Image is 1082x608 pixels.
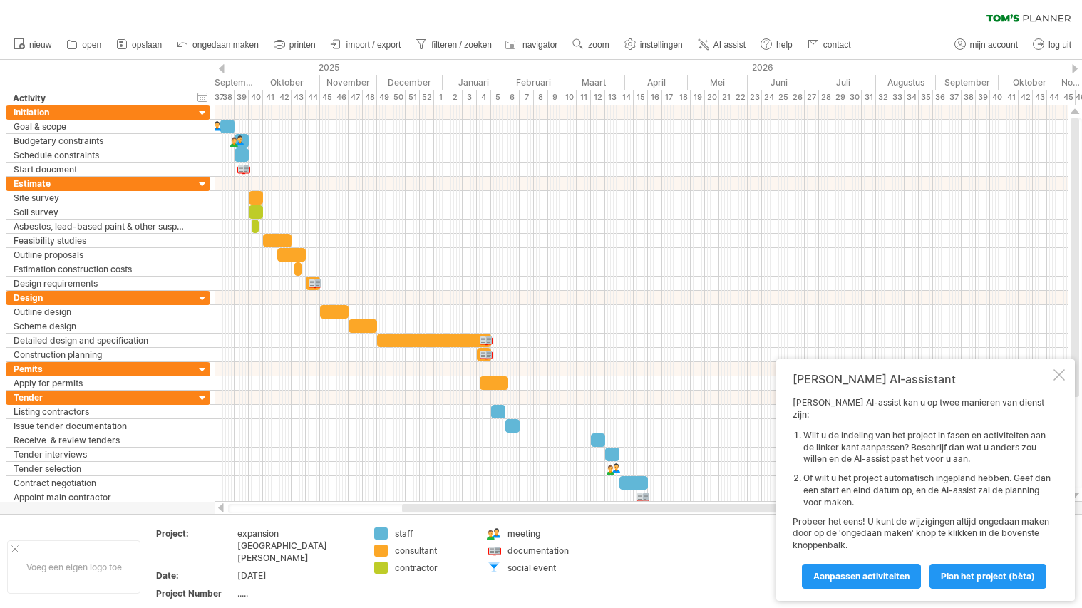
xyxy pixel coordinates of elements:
[377,75,443,90] div: December 2025
[14,433,187,447] div: Receive & review tenders
[132,40,162,50] span: opslaan
[292,90,306,105] div: 43
[420,90,434,105] div: 52
[14,163,187,176] div: Start doucment
[14,391,187,404] div: Tender
[156,570,235,582] div: Date:
[757,36,797,54] a: help
[648,90,662,105] div: 16
[13,91,187,105] div: Activity
[705,90,719,105] div: 20
[933,90,947,105] div: 36
[591,90,605,105] div: 12
[14,205,187,219] div: Soil survey
[491,90,505,105] div: 5
[1019,90,1033,105] div: 42
[999,75,1061,90] div: Oktober 2026
[192,40,259,50] span: ongedaan maken
[14,120,187,133] div: Goal & scope
[14,134,187,148] div: Budgetary constraints
[762,90,776,105] div: 24
[662,90,676,105] div: 17
[619,90,634,105] div: 14
[29,40,51,50] span: nieuw
[819,90,833,105] div: 28
[14,305,187,319] div: Outline design
[876,75,936,90] div: Augustus 2026
[688,75,748,90] div: Mei 2026
[941,571,1035,582] span: Plan het project (bèta)
[349,90,363,105] div: 47
[1061,90,1076,105] div: 45
[14,148,187,162] div: Schedule constraints
[1048,40,1071,50] span: log uit
[395,545,473,557] div: consultant
[14,362,187,376] div: Pemits
[448,90,463,105] div: 2
[1004,90,1019,105] div: 41
[793,372,1051,386] div: [PERSON_NAME] AI-assistant
[412,36,496,54] a: filteren / zoeken
[220,90,235,105] div: 38
[14,262,187,276] div: Estimation construction costs
[254,75,320,90] div: Oktober 2025
[605,90,619,105] div: 13
[14,476,187,490] div: Contract negotiation
[813,571,910,582] span: Aanpassen activiteiten
[14,277,187,290] div: Design requirements
[434,90,448,105] div: 1
[776,40,793,50] span: help
[847,90,862,105] div: 30
[990,90,1004,105] div: 40
[803,473,1051,508] li: Of wilt u het project automatisch ingepland hebben. Geef dan een start en eind datum op, en de AI...
[936,75,999,90] div: September 2026
[919,90,933,105] div: 35
[237,527,357,564] div: expansion [GEOGRAPHIC_DATA][PERSON_NAME]
[14,348,187,361] div: Construction planning
[14,376,187,390] div: Apply for permits
[14,319,187,333] div: Scheme design
[505,90,520,105] div: 6
[192,75,254,90] div: September 2025
[7,540,140,594] div: Voeg een eigen logo toe
[719,90,733,105] div: 21
[443,75,505,90] div: Januari 2026
[431,40,492,50] span: filteren / zoeken
[14,191,187,205] div: Site survey
[947,90,962,105] div: 37
[503,36,562,54] a: navigator
[10,36,56,54] a: nieuw
[63,36,105,54] a: open
[156,527,235,540] div: Project:
[803,430,1051,465] li: Wilt u de indeling van het project in fasen en activiteiten aan de linker kant aanpassen? Beschri...
[691,90,705,105] div: 19
[634,90,648,105] div: 15
[14,105,187,119] div: Initiation
[289,40,316,50] span: printen
[395,562,473,574] div: contractor
[1047,90,1061,105] div: 44
[876,90,890,105] div: 32
[505,75,562,90] div: Februari 2026
[823,40,851,50] span: contact
[793,397,1051,588] div: [PERSON_NAME] AI-assist kan u op twee manieren van dienst zijn: Probeer het eens! U kunt de wijzi...
[334,90,349,105] div: 46
[391,90,406,105] div: 50
[748,90,762,105] div: 23
[14,490,187,504] div: Appoint main contractor
[14,419,187,433] div: Issue tender documentation
[395,527,473,540] div: staff
[507,562,585,574] div: social event
[173,36,263,54] a: ongedaan maken
[562,75,625,90] div: Maart 2026
[534,90,548,105] div: 8
[463,90,477,105] div: 3
[569,36,613,54] a: zoom
[905,90,919,105] div: 34
[577,90,591,105] div: 11
[406,90,420,105] div: 51
[507,527,585,540] div: meeting
[562,90,577,105] div: 10
[1033,90,1047,105] div: 43
[676,90,691,105] div: 18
